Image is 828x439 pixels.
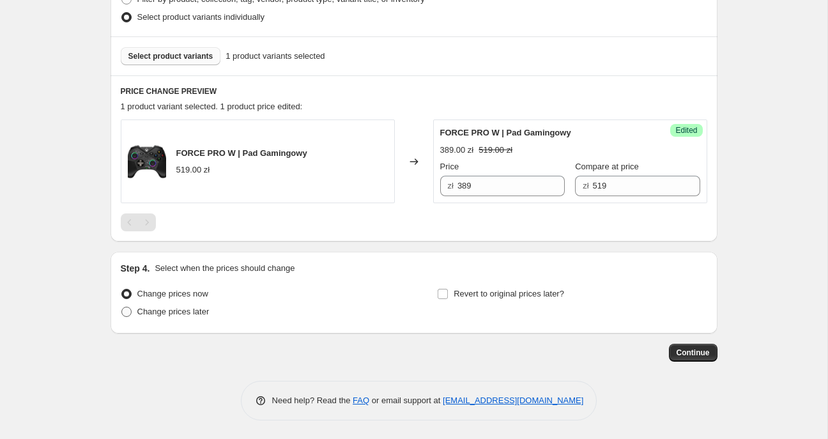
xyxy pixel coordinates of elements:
[137,12,264,22] span: Select product variants individually
[583,181,588,190] span: zł
[440,144,474,157] div: 389.00 zł
[137,307,210,316] span: Change prices later
[454,289,564,298] span: Revert to original prices later?
[128,51,213,61] span: Select product variants
[121,213,156,231] nav: Pagination
[121,262,150,275] h2: Step 4.
[155,262,295,275] p: Select when the prices should change
[669,344,717,362] button: Continue
[128,142,166,181] img: FORCEPROW_01_80x.png
[272,396,353,405] span: Need help? Read the
[369,396,443,405] span: or email support at
[448,181,454,190] span: zł
[121,47,221,65] button: Select product variants
[677,348,710,358] span: Continue
[176,148,307,158] span: FORCE PRO W | Pad Gamingowy
[443,396,583,405] a: [EMAIL_ADDRESS][DOMAIN_NAME]
[353,396,369,405] a: FAQ
[440,128,571,137] span: FORCE PRO W | Pad Gamingowy
[121,102,303,111] span: 1 product variant selected. 1 product price edited:
[137,289,208,298] span: Change prices now
[479,144,512,157] strike: 519.00 zł
[675,125,697,135] span: Edited
[176,164,210,176] div: 519.00 zł
[226,50,325,63] span: 1 product variants selected
[440,162,459,171] span: Price
[121,86,707,96] h6: PRICE CHANGE PREVIEW
[575,162,639,171] span: Compare at price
